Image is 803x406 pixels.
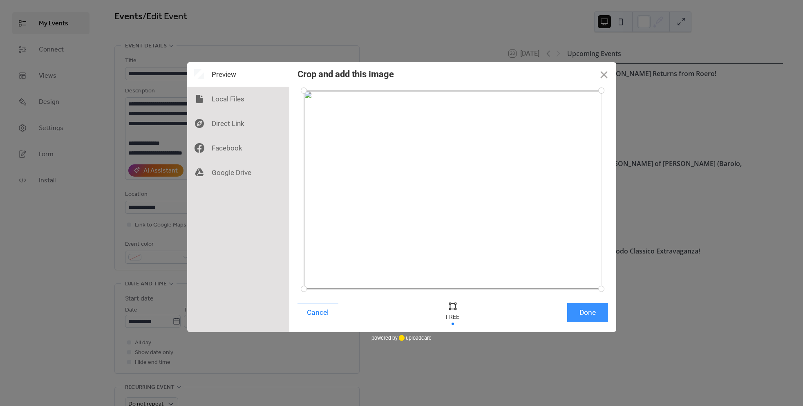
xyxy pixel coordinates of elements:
button: Cancel [297,303,338,322]
div: Local Files [187,87,289,111]
div: Facebook [187,136,289,160]
button: Done [567,303,608,322]
div: Google Drive [187,160,289,185]
div: Direct Link [187,111,289,136]
button: Close [592,62,616,87]
div: powered by [371,332,432,344]
div: Preview [187,62,289,87]
div: Crop and add this image [297,69,394,79]
a: uploadcare [398,335,432,341]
